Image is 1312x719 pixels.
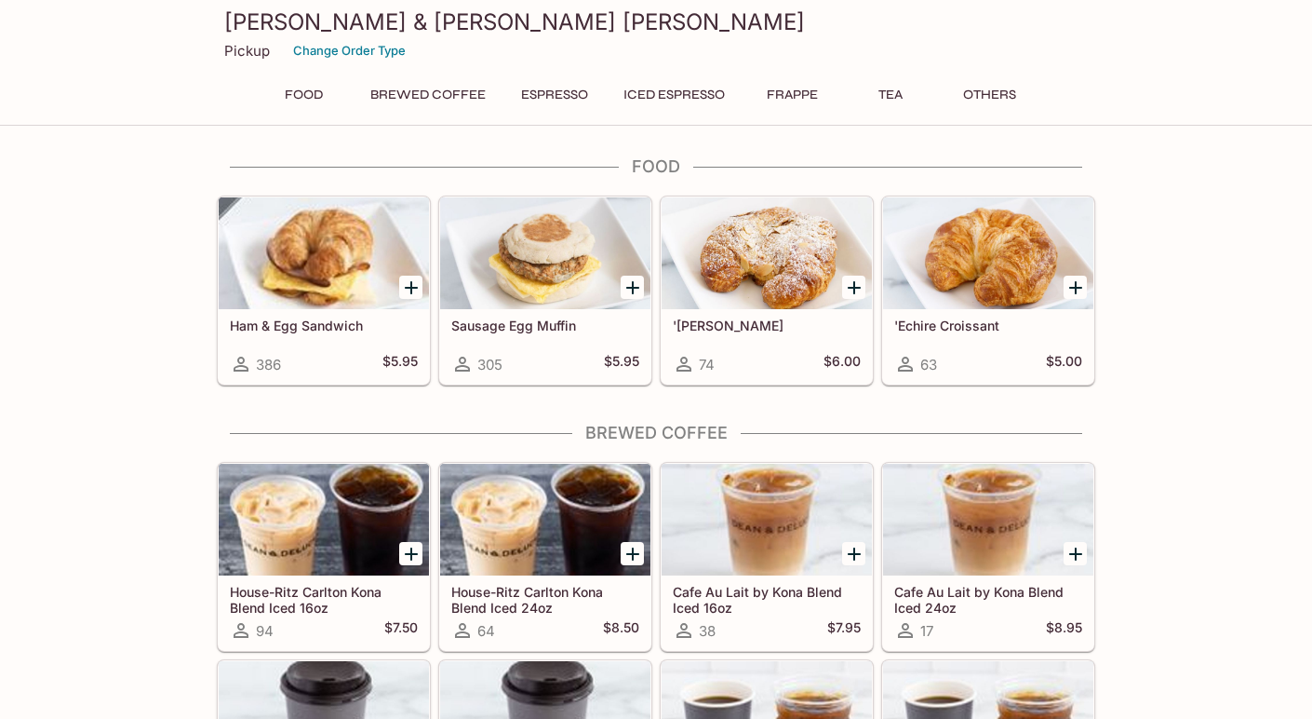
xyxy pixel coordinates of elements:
button: Add 'Echire Almond Croissant [842,276,865,299]
button: Add 'Echire Croissant [1064,276,1087,299]
h3: [PERSON_NAME] & [PERSON_NAME] [PERSON_NAME] [224,7,1088,36]
button: Tea [849,82,932,108]
button: Others [947,82,1031,108]
h5: '[PERSON_NAME] [673,318,861,333]
button: Brewed Coffee [360,82,496,108]
a: House-Ritz Carlton Kona Blend Iced 16oz94$7.50 [218,463,430,651]
p: Pickup [224,42,270,60]
button: Add Cafe Au Lait by Kona Blend Iced 24oz [1064,542,1087,565]
a: '[PERSON_NAME]74$6.00 [661,197,873,385]
a: Sausage Egg Muffin305$5.95 [439,197,651,385]
span: 63 [920,356,937,373]
button: Add Ham & Egg Sandwich [399,276,422,299]
div: House-Ritz Carlton Kona Blend Iced 24oz [440,464,650,576]
span: 305 [477,356,502,373]
h5: Cafe Au Lait by Kona Blend Iced 24oz [894,584,1082,615]
h5: $7.50 [384,619,418,642]
button: Add Sausage Egg Muffin [621,276,644,299]
span: 94 [256,622,274,640]
a: Cafe Au Lait by Kona Blend Iced 24oz17$8.95 [882,463,1094,651]
a: 'Echire Croissant63$5.00 [882,197,1094,385]
button: Espresso [511,82,598,108]
div: 'Echire Almond Croissant [662,197,872,309]
span: 386 [256,356,281,373]
h5: $6.00 [823,353,861,375]
a: House-Ritz Carlton Kona Blend Iced 24oz64$8.50 [439,463,651,651]
a: Ham & Egg Sandwich386$5.95 [218,197,430,385]
a: Cafe Au Lait by Kona Blend Iced 16oz38$7.95 [661,463,873,651]
h5: 'Echire Croissant [894,318,1082,333]
div: Cafe Au Lait by Kona Blend Iced 24oz [883,464,1093,576]
h5: $8.50 [603,619,639,642]
button: Iced Espresso [613,82,735,108]
h5: $7.95 [827,619,861,642]
button: Add House-Ritz Carlton Kona Blend Iced 24oz [621,542,644,565]
span: 64 [477,622,495,640]
h4: Brewed Coffee [217,423,1095,443]
span: 74 [699,356,715,373]
h5: Sausage Egg Muffin [451,318,639,333]
span: 38 [699,622,716,640]
h5: $5.00 [1046,353,1082,375]
div: Ham & Egg Sandwich [219,197,429,309]
h4: Food [217,156,1095,177]
div: Cafe Au Lait by Kona Blend Iced 16oz [662,464,872,576]
span: 17 [920,622,933,640]
button: Food [261,82,345,108]
h5: $8.95 [1046,619,1082,642]
h5: Cafe Au Lait by Kona Blend Iced 16oz [673,584,861,615]
h5: House-Ritz Carlton Kona Blend Iced 24oz [451,584,639,615]
div: House-Ritz Carlton Kona Blend Iced 16oz [219,464,429,576]
div: 'Echire Croissant [883,197,1093,309]
h5: $5.95 [382,353,418,375]
h5: $5.95 [604,353,639,375]
button: Frappe [750,82,834,108]
button: Add House-Ritz Carlton Kona Blend Iced 16oz [399,542,422,565]
div: Sausage Egg Muffin [440,197,650,309]
button: Add Cafe Au Lait by Kona Blend Iced 16oz [842,542,865,565]
h5: Ham & Egg Sandwich [230,318,418,333]
h5: House-Ritz Carlton Kona Blend Iced 16oz [230,584,418,615]
button: Change Order Type [285,36,414,65]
